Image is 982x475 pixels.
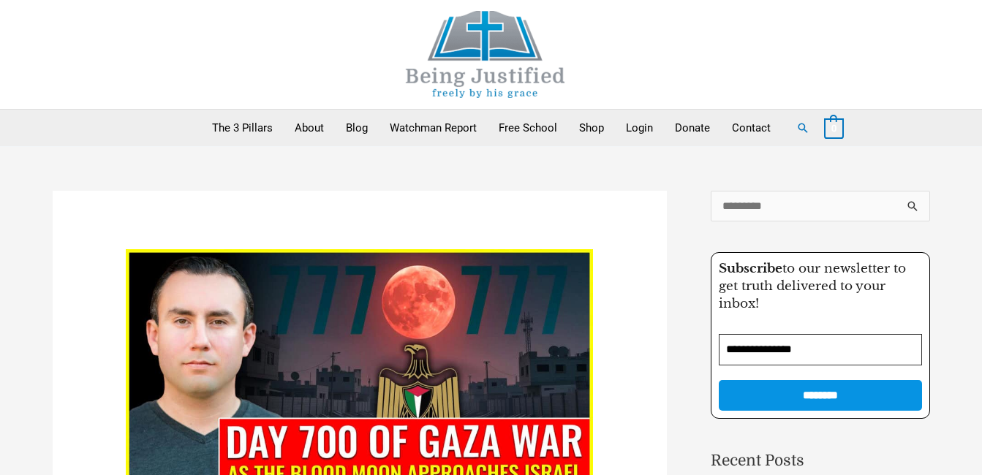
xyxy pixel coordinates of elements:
[721,110,782,146] a: Contact
[824,121,844,134] a: View Shopping Cart, empty
[379,110,488,146] a: Watchman Report
[719,261,782,276] strong: Subscribe
[376,11,595,98] img: Being Justified
[488,110,568,146] a: Free School
[664,110,721,146] a: Donate
[568,110,615,146] a: Shop
[201,110,284,146] a: The 3 Pillars
[201,110,782,146] nav: Primary Site Navigation
[615,110,664,146] a: Login
[796,121,809,134] a: Search button
[335,110,379,146] a: Blog
[284,110,335,146] a: About
[719,334,922,365] input: Email Address *
[719,261,906,311] span: to our newsletter to get truth delivered to your inbox!
[711,449,930,473] h2: Recent Posts
[831,123,836,134] span: 0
